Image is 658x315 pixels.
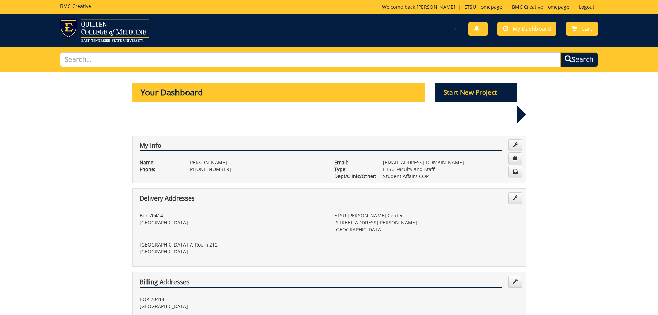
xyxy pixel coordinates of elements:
[383,173,519,180] p: Student Affairs COP
[188,166,324,173] p: [PHONE_NUMBER]
[383,159,519,166] p: [EMAIL_ADDRESS][DOMAIN_NAME]
[575,3,598,10] a: Logout
[581,25,592,33] span: Cart
[508,192,522,204] a: Edit Addresses
[60,3,91,9] h5: BMC Creative
[334,219,519,226] p: [STREET_ADDRESS][PERSON_NAME]
[60,19,149,42] img: ETSU logo
[566,22,598,36] a: Cart
[334,226,519,233] p: [GEOGRAPHIC_DATA]
[140,212,324,219] p: Box 70414
[334,173,373,180] p: Dept/Clinic/Other:
[497,22,556,36] a: My Dashboard
[140,296,324,303] p: BOX 70414
[188,159,324,166] p: [PERSON_NAME]
[508,166,522,177] a: Change Communication Preferences
[140,219,324,226] p: [GEOGRAPHIC_DATA]
[140,166,178,173] p: Phone:
[334,166,373,173] p: Type:
[334,212,519,219] p: ETSU [PERSON_NAME] Center
[383,166,519,173] p: ETSU Faculty and Staff
[140,142,502,151] h4: My Info
[132,83,425,102] p: Your Dashboard
[508,152,522,164] a: Change Password
[513,25,551,33] span: My Dashboard
[140,248,324,255] p: [GEOGRAPHIC_DATA]
[560,52,598,67] button: Search
[435,83,517,102] p: Start New Project
[508,3,573,10] a: BMC Creative Homepage
[382,3,598,10] p: Welcome back, ! | | |
[140,279,502,288] h4: Billing Addresses
[461,3,506,10] a: ETSU Homepage
[417,3,455,10] a: [PERSON_NAME]
[60,52,561,67] input: Search...
[435,90,517,96] a: Start New Project
[334,159,373,166] p: Email:
[140,241,324,248] p: [GEOGRAPHIC_DATA] 7, Room 212
[140,303,324,310] p: [GEOGRAPHIC_DATA]
[508,139,522,151] a: Edit Info
[140,195,502,204] h4: Delivery Addresses
[508,276,522,288] a: Edit Addresses
[140,159,178,166] p: Name:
